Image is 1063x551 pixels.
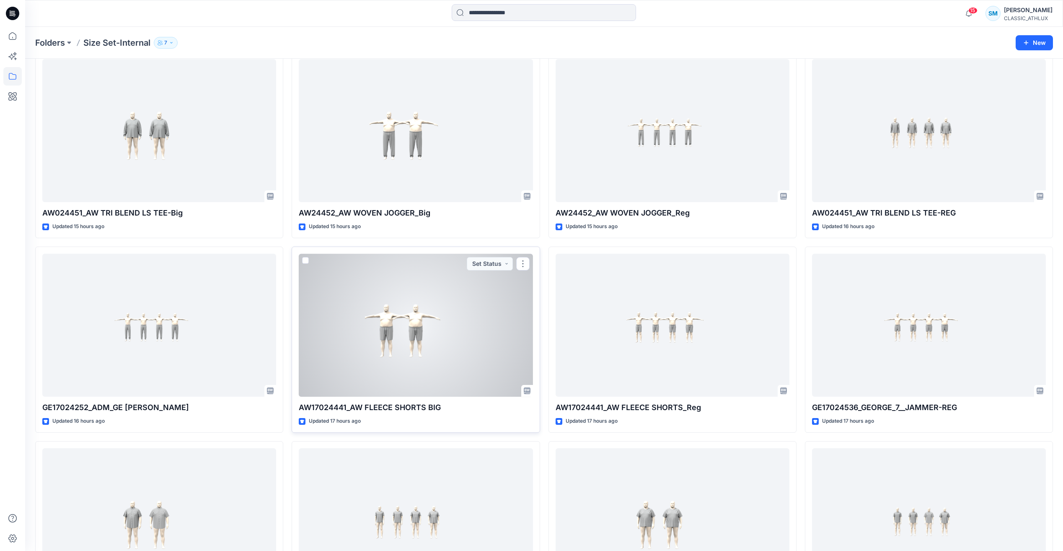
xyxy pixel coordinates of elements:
p: 7 [164,38,167,47]
a: AW17024441_AW FLEECE SHORTS BIG [299,254,533,397]
p: Size Set-Internal [83,37,150,49]
a: AW24452_AW WOVEN JOGGER_Reg [556,59,789,202]
p: AW17024441_AW FLEECE SHORTS BIG [299,402,533,413]
p: AW24452_AW WOVEN JOGGER_Reg [556,207,789,219]
p: Updated 15 hours ago [566,222,618,231]
div: CLASSIC_ATHLUX [1004,15,1053,21]
p: Updated 15 hours ago [52,222,104,231]
a: AW024451_AW TRI BLEND LS TEE-Big [42,59,276,202]
p: GE17024536_GEORGE_7__JAMMER-REG [812,402,1046,413]
p: AW024451_AW TRI BLEND LS TEE-REG [812,207,1046,219]
button: 7 [154,37,178,49]
p: AW024451_AW TRI BLEND LS TEE-Big [42,207,276,219]
button: New [1016,35,1053,50]
a: AW17024441_AW FLEECE SHORTS_Reg [556,254,789,397]
p: Updated 15 hours ago [309,222,361,231]
p: Updated 16 hours ago [822,222,874,231]
a: AW24452_AW WOVEN JOGGER_Big [299,59,533,202]
a: Folders [35,37,65,49]
div: SM [985,6,1001,21]
p: Updated 17 hours ago [566,417,618,426]
p: AW24452_AW WOVEN JOGGER_Big [299,207,533,219]
a: GE17024252_ADM_GE TERRY JOGGER [42,254,276,397]
a: AW024451_AW TRI BLEND LS TEE-REG [812,59,1046,202]
p: GE17024252_ADM_GE [PERSON_NAME] [42,402,276,413]
p: Updated 17 hours ago [309,417,361,426]
a: GE17024536_GEORGE_7__JAMMER-REG [812,254,1046,397]
div: [PERSON_NAME] [1004,5,1053,15]
p: Updated 16 hours ago [52,417,105,426]
span: 15 [968,7,978,14]
p: Updated 17 hours ago [822,417,874,426]
p: AW17024441_AW FLEECE SHORTS_Reg [556,402,789,413]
